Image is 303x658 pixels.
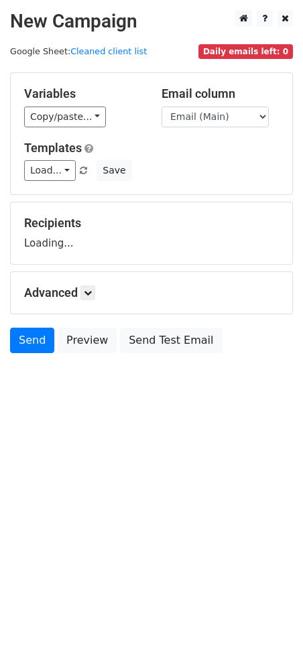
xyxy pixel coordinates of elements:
a: Preview [58,328,117,353]
h5: Variables [24,86,141,101]
h5: Advanced [24,285,279,300]
h2: New Campaign [10,10,293,33]
div: Loading... [24,216,279,251]
h5: Recipients [24,216,279,231]
a: Send [10,328,54,353]
a: Daily emails left: 0 [198,46,293,56]
a: Templates [24,141,82,155]
a: Cleaned client list [70,46,147,56]
a: Load... [24,160,76,181]
h5: Email column [162,86,279,101]
span: Daily emails left: 0 [198,44,293,59]
small: Google Sheet: [10,46,147,56]
a: Send Test Email [120,328,222,353]
a: Copy/paste... [24,107,106,127]
button: Save [97,160,131,181]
